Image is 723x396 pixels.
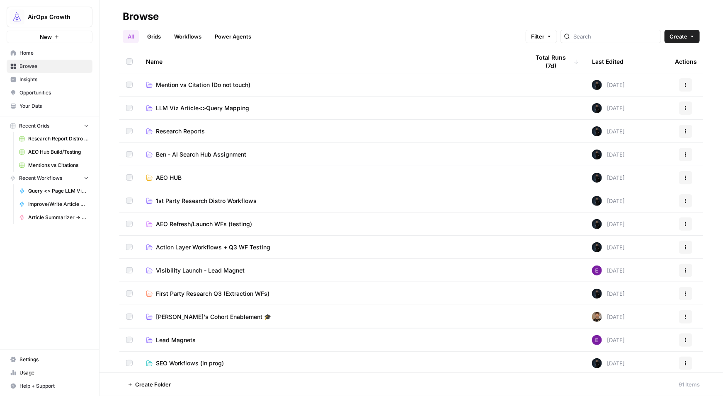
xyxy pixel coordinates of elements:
span: Lead Magnets [156,336,196,344]
span: Create Folder [135,380,171,389]
div: Last Edited [592,50,624,73]
span: AEO Hub Build/Testing [28,148,89,156]
span: [PERSON_NAME]'s Cohort Enablement 🎓 [156,313,271,321]
a: Browse [7,60,92,73]
div: [DATE] [592,80,625,90]
a: Research Report Distro Workflows [15,132,92,145]
a: Article Summarizer -> Key Takeaways 🟢 [15,211,92,224]
span: Settings [19,356,89,363]
img: mae98n22be7w2flmvint2g1h8u9g [592,150,602,159]
button: Create Folder [123,378,176,391]
img: mae98n22be7w2flmvint2g1h8u9g [592,219,602,229]
span: Improve/Write Article 🟡✨ [28,200,89,208]
span: Recent Grids [19,122,49,130]
img: 36rz0nf6lyfqsoxlb67712aiq2cf [592,312,602,322]
a: Workflows [169,30,206,43]
div: [DATE] [592,219,625,229]
button: Help + Support [7,379,92,393]
input: Search [573,32,657,41]
span: LLM Viz Article<>Query Mapping [156,104,249,112]
img: mae98n22be7w2flmvint2g1h8u9g [592,126,602,136]
span: Filter [531,32,544,41]
img: mae98n22be7w2flmvint2g1h8u9g [592,173,602,183]
div: [DATE] [592,150,625,159]
span: AirOps Growth [28,13,78,21]
span: Research Reports [156,127,205,135]
a: Grids [142,30,166,43]
img: AirOps Growth Logo [10,10,24,24]
span: Usage [19,369,89,377]
img: mae98n22be7w2flmvint2g1h8u9g [592,80,602,90]
span: Research Report Distro Workflows [28,135,89,142]
a: 1st Party Research Distro Workflows [146,197,517,205]
a: Your Data [7,99,92,113]
span: Help + Support [19,382,89,390]
div: [DATE] [592,242,625,252]
a: AEO HUB [146,174,517,182]
a: AEO Hub Build/Testing [15,145,92,159]
a: Power Agents [210,30,256,43]
span: Browse [19,63,89,70]
button: Workspace: AirOps Growth [7,7,92,27]
span: First Party Research Q3 (Extraction WFs) [156,290,269,298]
div: [DATE] [592,312,625,322]
div: Actions [675,50,697,73]
span: Insights [19,76,89,83]
div: [DATE] [592,126,625,136]
button: Create [665,30,700,43]
div: Total Runs (7d) [530,50,579,73]
button: New [7,31,92,43]
a: Home [7,46,92,60]
a: First Party Research Q3 (Extraction WFs) [146,290,517,298]
a: AEO Refresh/Launch WFs (testing) [146,220,517,228]
span: AEO HUB [156,174,182,182]
a: Insights [7,73,92,86]
img: tb834r7wcu795hwbtepf06oxpmnl [592,335,602,345]
a: Visibility Launch - Lead Magnet [146,266,517,275]
a: Lead Magnets [146,336,517,344]
span: AEO Refresh/Launch WFs (testing) [156,220,252,228]
span: 1st Party Research Distro Workflows [156,197,257,205]
div: [DATE] [592,289,625,299]
span: Recent Workflows [19,174,62,182]
span: Mention vs Citation (Do not touch) [156,81,250,89]
img: mae98n22be7w2flmvint2g1h8u9g [592,289,602,299]
a: Mention vs Citation (Do not touch) [146,81,517,89]
img: mae98n22be7w2flmvint2g1h8u9g [592,358,602,368]
div: 91 Items [679,380,700,389]
span: Mentions vs Citations [28,162,89,169]
div: [DATE] [592,173,625,183]
button: Filter [526,30,557,43]
img: tb834r7wcu795hwbtepf06oxpmnl [592,266,602,275]
a: Query <> Page LLM Viz Map [15,184,92,198]
a: SEO Workflows (in prog) [146,359,517,367]
span: Your Data [19,102,89,110]
a: Settings [7,353,92,366]
a: All [123,30,139,43]
div: Browse [123,10,159,23]
button: Recent Grids [7,120,92,132]
span: SEO Workflows (in prog) [156,359,224,367]
div: [DATE] [592,358,625,368]
div: [DATE] [592,103,625,113]
span: Action Layer Workflows + Q3 WF Testing [156,243,270,251]
div: [DATE] [592,196,625,206]
img: mae98n22be7w2flmvint2g1h8u9g [592,196,602,206]
div: [DATE] [592,266,625,275]
span: Opportunities [19,89,89,97]
a: Opportunities [7,86,92,99]
a: LLM Viz Article<>Query Mapping [146,104,517,112]
a: Usage [7,366,92,379]
span: New [40,33,52,41]
a: [PERSON_NAME]'s Cohort Enablement 🎓 [146,313,517,321]
a: Ben - AI Search Hub Assignment [146,150,517,159]
img: mae98n22be7w2flmvint2g1h8u9g [592,242,602,252]
span: Ben - AI Search Hub Assignment [156,150,246,159]
a: Action Layer Workflows + Q3 WF Testing [146,243,517,251]
a: Research Reports [146,127,517,135]
span: Query <> Page LLM Viz Map [28,187,89,195]
div: Name [146,50,517,73]
span: Visibility Launch - Lead Magnet [156,266,245,275]
a: Improve/Write Article 🟡✨ [15,198,92,211]
div: [DATE] [592,335,625,345]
